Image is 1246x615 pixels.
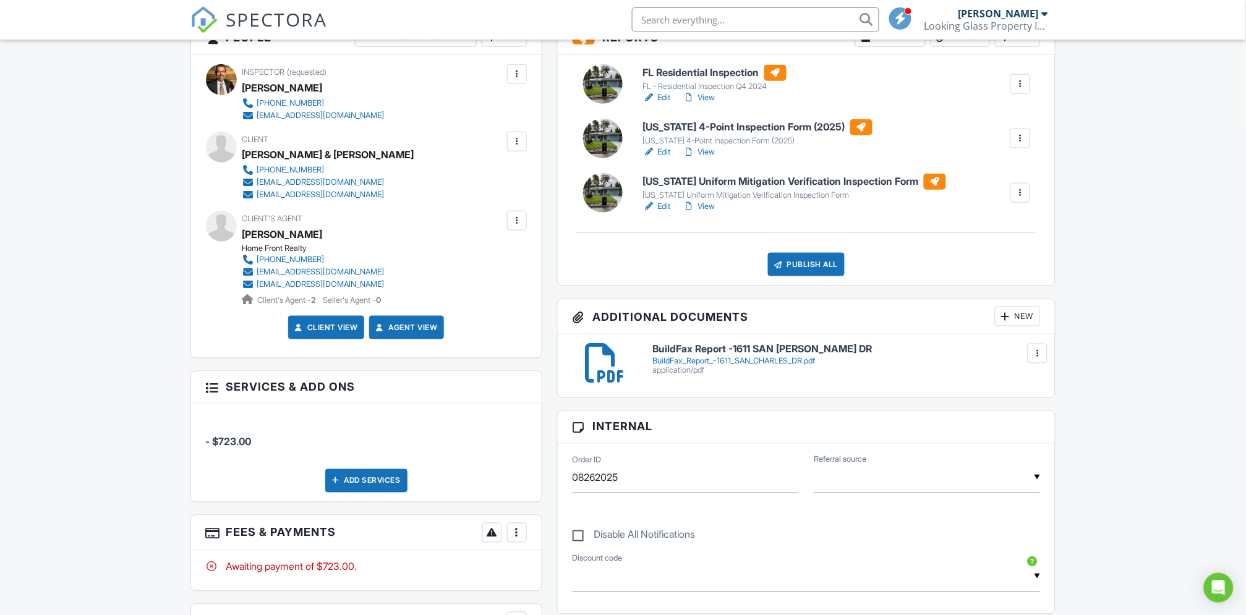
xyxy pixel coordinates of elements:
strong: 2 [312,295,317,305]
a: Agent View [373,321,437,334]
div: [PHONE_NUMBER] [257,98,325,108]
h6: [US_STATE] 4-Point Inspection Form (2025) [643,119,873,135]
div: [EMAIL_ADDRESS][DOMAIN_NAME] [257,177,385,187]
a: [PHONE_NUMBER] [242,253,385,266]
label: Referral source [814,454,866,465]
h3: Services & Add ons [191,371,542,404]
div: Awaiting payment of $723.00. [206,560,527,574]
span: Seller's Agent - [323,295,382,305]
div: [PERSON_NAME] & [PERSON_NAME] [242,145,414,164]
a: SPECTORA [190,17,328,43]
div: Home Front Realty [242,244,395,253]
div: [PERSON_NAME] [958,7,1039,20]
h3: Internal [558,411,1056,443]
a: Client View [292,321,358,334]
div: [PHONE_NUMBER] [257,165,325,175]
label: Order ID [573,455,602,466]
div: [PERSON_NAME] [242,78,323,97]
div: FL - Residential Inspection Q4 2024 [643,82,787,91]
div: New [995,307,1040,326]
a: [PHONE_NUMBER] [242,164,404,176]
a: Edit [643,200,671,213]
span: (requested) [288,67,327,77]
span: Client [242,135,269,144]
a: View [683,91,715,104]
div: Publish All [768,253,845,276]
a: View [683,146,715,158]
h3: Fees & Payments [191,515,542,551]
a: Edit [643,91,671,104]
a: View [683,200,715,213]
a: [US_STATE] 4-Point Inspection Form (2025) [US_STATE] 4-Point Inspection Form (2025) [643,119,873,146]
label: Discount code [573,553,623,564]
a: [EMAIL_ADDRESS][DOMAIN_NAME] [242,109,385,122]
div: Add Services [325,469,408,493]
a: BuildFax Report -1611 SAN [PERSON_NAME] DR BuildFax_Report_-1611_SAN_CHARLES_DR.pdf application/pdf [653,344,1041,375]
span: - $723.00 [206,436,252,448]
div: [EMAIL_ADDRESS][DOMAIN_NAME] [257,279,385,289]
div: [EMAIL_ADDRESS][DOMAIN_NAME] [257,267,385,277]
a: [PERSON_NAME] [242,225,323,244]
a: [EMAIL_ADDRESS][DOMAIN_NAME] [242,266,385,278]
div: Open Intercom Messenger [1204,573,1234,603]
div: BuildFax_Report_-1611_SAN_CHARLES_DR.pdf [653,356,1041,366]
div: Looking Glass Property Inspections, LLC. [924,20,1048,32]
a: [PHONE_NUMBER] [242,97,385,109]
img: The Best Home Inspection Software - Spectora [190,6,218,33]
div: [EMAIL_ADDRESS][DOMAIN_NAME] [257,111,385,121]
span: Client's Agent [242,214,303,223]
span: Client's Agent - [258,295,318,305]
strong: 0 [377,295,382,305]
h6: [US_STATE] Uniform Mitigation Verification Inspection Form [643,174,946,190]
div: [US_STATE] 4-Point Inspection Form (2025) [643,136,873,146]
a: [US_STATE] Uniform Mitigation Verification Inspection Form [US_STATE] Uniform Mitigation Verifica... [643,174,946,201]
div: [US_STATE] Uniform Mitigation Verification Inspection Form [643,190,946,200]
span: SPECTORA [226,6,328,32]
div: application/pdf [653,366,1041,376]
a: FL Residential Inspection FL - Residential Inspection Q4 2024 [643,65,787,92]
a: Edit [643,146,671,158]
li: Manual fee: [206,413,527,459]
input: Search everything... [632,7,879,32]
a: [EMAIL_ADDRESS][DOMAIN_NAME] [242,176,404,189]
h3: Additional Documents [558,299,1056,334]
h6: FL Residential Inspection [643,65,787,81]
label: Disable All Notifications [573,529,696,545]
span: Inspector [242,67,285,77]
div: [PHONE_NUMBER] [257,255,325,265]
a: [EMAIL_ADDRESS][DOMAIN_NAME] [242,278,385,291]
div: [EMAIL_ADDRESS][DOMAIN_NAME] [257,190,385,200]
a: [EMAIL_ADDRESS][DOMAIN_NAME] [242,189,404,201]
h6: BuildFax Report -1611 SAN [PERSON_NAME] DR [653,344,1041,355]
